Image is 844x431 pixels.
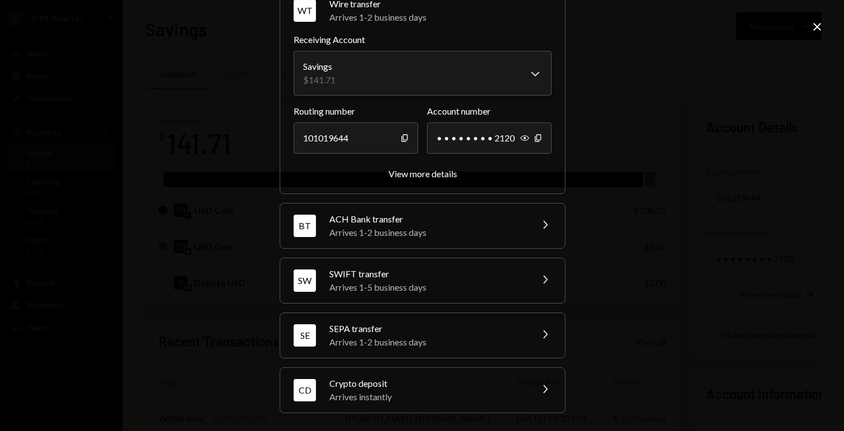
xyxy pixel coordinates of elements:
[329,226,525,239] div: Arrives 1-2 business days
[280,258,565,303] button: SWSWIFT transferArrives 1-5 business days
[389,168,457,179] div: View more details
[280,313,565,358] button: SESEPA transferArrives 1-2 business days
[329,335,525,349] div: Arrives 1-2 business days
[329,377,525,390] div: Crypto deposit
[294,324,316,347] div: SE
[294,51,552,96] button: Receiving Account
[294,33,552,46] label: Receiving Account
[329,267,525,281] div: SWIFT transfer
[294,215,316,237] div: BT
[294,105,418,118] label: Routing number
[294,122,418,154] div: 101019644
[427,105,552,118] label: Account number
[294,269,316,292] div: SW
[329,212,525,226] div: ACH Bank transfer
[329,281,525,294] div: Arrives 1-5 business days
[280,203,565,248] button: BTACH Bank transferArrives 1-2 business days
[280,368,565,413] button: CDCrypto depositArrives instantly
[294,379,316,401] div: CD
[329,390,525,404] div: Arrives instantly
[329,11,552,24] div: Arrives 1-2 business days
[389,168,457,180] button: View more details
[294,33,552,180] div: WTWire transferArrives 1-2 business days
[427,122,552,154] div: • • • • • • • • 2120
[329,322,525,335] div: SEPA transfer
